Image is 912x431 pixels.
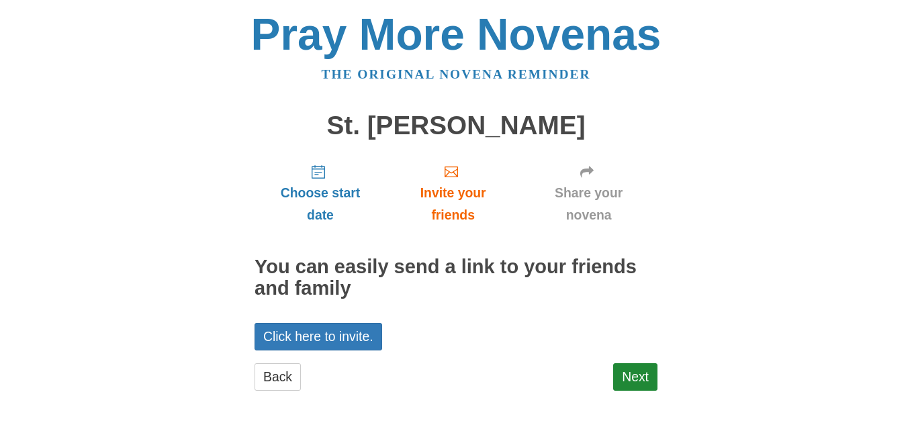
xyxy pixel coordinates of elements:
span: Share your novena [533,182,644,226]
a: Click here to invite. [255,323,382,350]
a: The original novena reminder [322,67,591,81]
a: Share your novena [520,153,657,233]
a: Invite your friends [386,153,520,233]
a: Back [255,363,301,391]
span: Invite your friends [400,182,506,226]
a: Choose start date [255,153,386,233]
h1: St. [PERSON_NAME] [255,111,657,140]
a: Next [613,363,657,391]
a: Pray More Novenas [251,9,662,59]
h2: You can easily send a link to your friends and family [255,256,657,299]
span: Choose start date [268,182,373,226]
